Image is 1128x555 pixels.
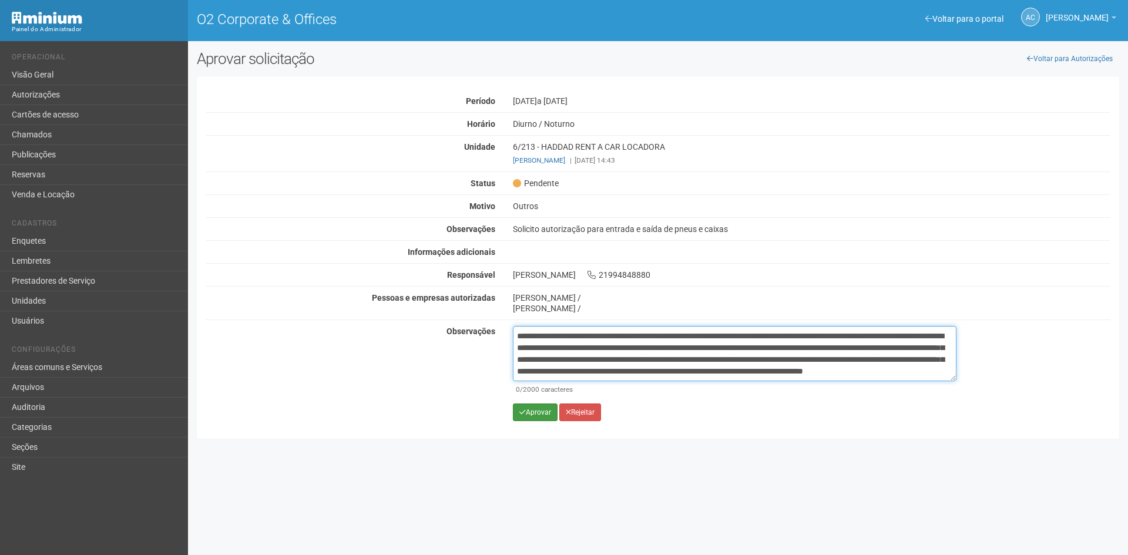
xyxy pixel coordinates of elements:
[925,14,1003,23] a: Voltar para o portal
[12,12,82,24] img: Minium
[504,224,1119,234] div: Solicito autorização para entrada e saída de pneus e caixas
[1046,2,1109,22] span: Ana Carla de Carvalho Silva
[513,403,558,421] button: Aprovar
[12,53,179,65] li: Operacional
[504,201,1119,211] div: Outros
[408,247,495,257] strong: Informações adicionais
[372,293,495,302] strong: Pessoas e empresas autorizadas
[537,96,568,106] span: a [DATE]
[513,292,1110,303] div: [PERSON_NAME] /
[513,155,1110,166] div: [DATE] 14:43
[197,12,649,27] h1: O2 Corporate & Offices
[466,96,495,106] strong: Período
[467,119,495,129] strong: Horário
[559,403,601,421] button: Rejeitar
[513,178,559,189] span: Pendente
[1020,50,1119,68] a: Voltar para Autorizações
[471,179,495,188] strong: Status
[504,142,1119,166] div: 6/213 - HADDAD RENT A CAR LOCADORA
[516,384,954,395] div: /2000 caracteres
[504,119,1119,129] div: Diurno / Noturno
[1021,8,1040,26] a: AC
[513,156,565,164] a: [PERSON_NAME]
[469,201,495,211] strong: Motivo
[12,24,179,35] div: Painel do Administrador
[12,219,179,231] li: Cadastros
[197,50,649,68] h2: Aprovar solicitação
[1046,15,1116,24] a: [PERSON_NAME]
[516,385,520,393] span: 0
[447,270,495,280] strong: Responsável
[513,303,1110,314] div: [PERSON_NAME] /
[504,270,1119,280] div: [PERSON_NAME] 21994848880
[446,224,495,234] strong: Observações
[504,96,1119,106] div: [DATE]
[12,345,179,358] li: Configurações
[570,156,572,164] span: |
[446,327,495,336] strong: Observações
[464,142,495,152] strong: Unidade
